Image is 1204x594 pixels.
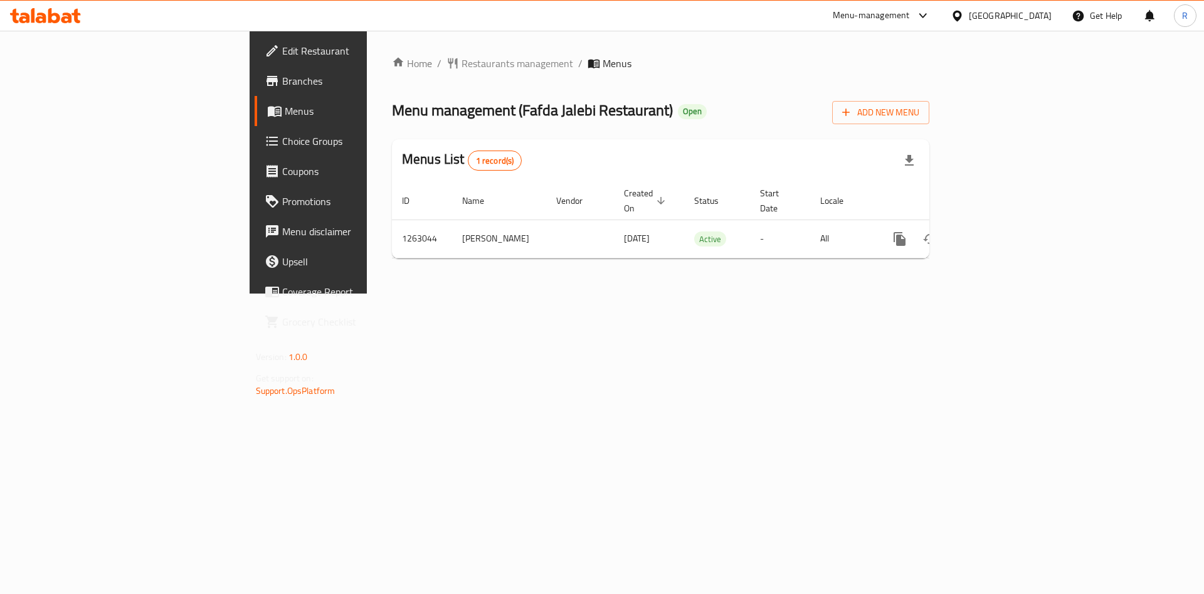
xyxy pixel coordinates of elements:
span: Branches [282,73,441,88]
h2: Menus List [402,150,522,171]
span: Coupons [282,164,441,179]
span: Active [694,232,726,247]
a: Upsell [255,247,451,277]
span: Restaurants management [462,56,573,71]
a: Edit Restaurant [255,36,451,66]
li: / [578,56,583,71]
span: Open [678,106,707,117]
span: Status [694,193,735,208]
a: Coverage Report [255,277,451,307]
span: Add New Menu [842,105,919,120]
span: Locale [820,193,860,208]
span: Get support on: [256,370,314,386]
span: ID [402,193,426,208]
span: Created On [624,186,669,216]
span: Vendor [556,193,599,208]
button: more [885,224,915,254]
a: Branches [255,66,451,96]
a: Restaurants management [446,56,573,71]
div: Active [694,231,726,247]
span: Menus [603,56,631,71]
span: 1.0.0 [288,349,308,365]
th: Actions [875,182,1015,220]
span: [DATE] [624,230,650,247]
span: Promotions [282,194,441,209]
span: Choice Groups [282,134,441,149]
td: - [750,220,810,258]
button: Add New Menu [832,101,929,124]
span: Grocery Checklist [282,314,441,329]
span: Menu management ( Fafda Jalebi Restaurant ) [392,96,673,124]
div: [GEOGRAPHIC_DATA] [969,9,1052,23]
div: Total records count [468,151,522,171]
td: [PERSON_NAME] [452,220,546,258]
span: Menu disclaimer [282,224,441,239]
a: Promotions [255,186,451,216]
a: Support.OpsPlatform [256,383,335,399]
a: Coupons [255,156,451,186]
div: Open [678,104,707,119]
td: All [810,220,875,258]
button: Change Status [915,224,945,254]
a: Menus [255,96,451,126]
div: Menu-management [833,8,910,23]
span: Menus [285,103,441,119]
span: Version: [256,349,287,365]
table: enhanced table [392,182,1015,258]
span: Name [462,193,500,208]
div: Export file [894,146,924,176]
nav: breadcrumb [392,56,929,71]
span: Upsell [282,254,441,269]
span: Start Date [760,186,795,216]
span: Edit Restaurant [282,43,441,58]
a: Menu disclaimer [255,216,451,247]
span: 1 record(s) [468,155,522,167]
span: Coverage Report [282,284,441,299]
span: R [1182,9,1188,23]
a: Grocery Checklist [255,307,451,337]
a: Choice Groups [255,126,451,156]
